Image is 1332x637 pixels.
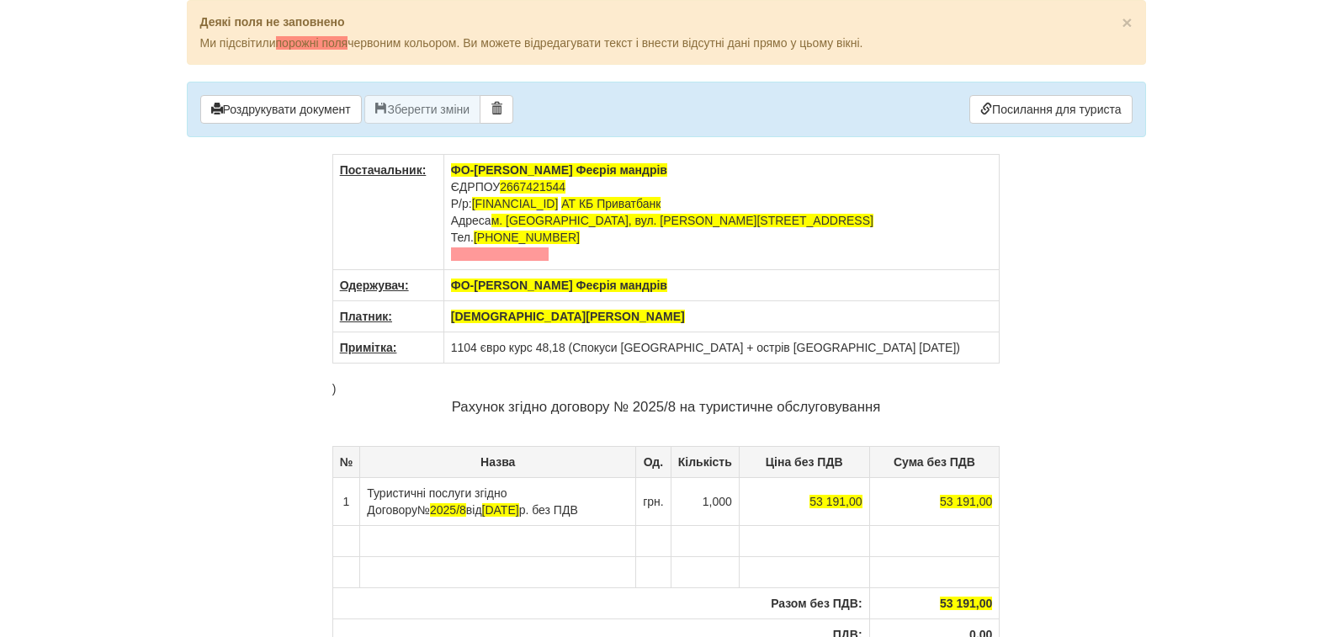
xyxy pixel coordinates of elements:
th: Ціна без ПДВ [739,446,869,477]
span: 2667421544 [500,180,565,194]
th: № [332,446,360,477]
span: порожні поля [276,36,348,50]
td: Туристичні послуги згідно Договору від р. без ПДВ [360,477,636,525]
span: × [1122,13,1132,32]
td: 1104 євро курс 48,18 (Спокуси [GEOGRAPHIC_DATA] + острів [GEOGRAPHIC_DATA] [DATE]) [443,332,1000,364]
th: Разом без ПДВ: [332,587,869,618]
u: Одержувач: [340,279,409,292]
span: [DATE] [482,503,519,517]
button: Роздрукувати документ [200,95,362,124]
p: Деякі поля не заповнено [200,13,1133,30]
span: 53 191,00 [940,495,992,508]
button: Зберегти зміни [364,95,480,124]
td: 1 [332,477,360,525]
td: грн. [636,477,671,525]
span: АТ КБ Приватбанк [561,197,661,210]
u: Примітка: [340,341,397,354]
th: Назва [360,446,636,477]
u: Постачальник: [340,163,427,177]
span: [FINANCIAL_ID] [472,197,559,210]
button: Close [1122,13,1132,31]
a: Посилання для туриста [969,95,1132,124]
th: Од. [636,446,671,477]
u: Платник: [340,310,392,323]
th: Кількість [671,446,739,477]
span: 53 191,00 [940,597,992,610]
p: Рахунок згідно договору № 2025/8 на туристичне обслуговування [332,397,1000,438]
p: Ми підсвітили червоним кольором. Ви можете відредагувати текст і внести відсутні дані прямо у цьо... [200,35,1133,51]
td: ЄДРПОУ Р/р: Адреса Тел. [443,155,1000,270]
th: Сума без ПДВ [869,446,1000,477]
span: 2025/8 [430,503,466,517]
span: [DEMOGRAPHIC_DATA][PERSON_NAME] [451,310,685,323]
td: 1,000 [671,477,739,525]
span: [PHONE_NUMBER] [474,231,580,244]
span: 53 191,00 [809,495,862,508]
span: ФО-[PERSON_NAME] Феєрія мандрів [451,279,667,292]
span: м. [GEOGRAPHIC_DATA], вул. [PERSON_NAME][STREET_ADDRESS] [491,214,873,227]
span: ФО-[PERSON_NAME] Феєрія мандрів [451,163,667,177]
span: № [417,503,466,517]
